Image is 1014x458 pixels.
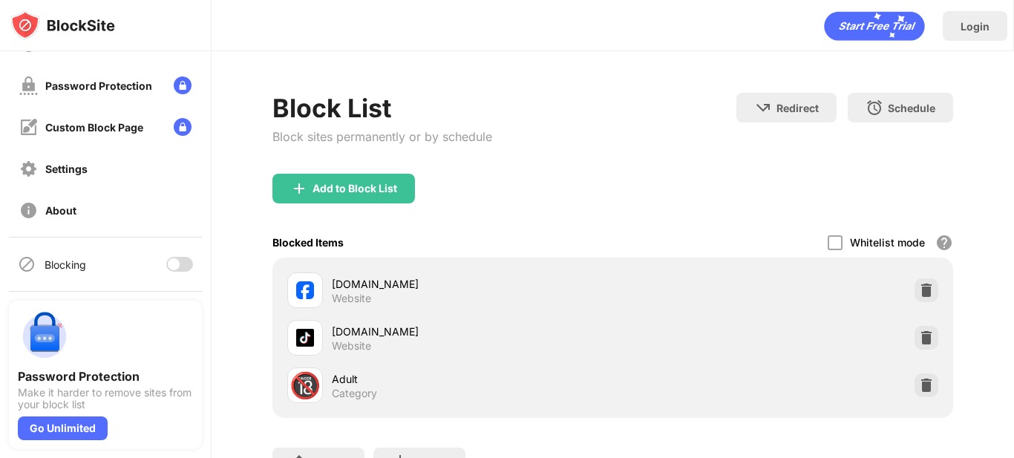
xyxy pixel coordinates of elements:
[19,201,38,220] img: about-off.svg
[961,20,990,33] div: Login
[174,118,192,136] img: lock-menu.svg
[19,76,38,95] img: password-protection-off.svg
[290,370,321,401] div: 🔞
[888,102,935,114] div: Schedule
[18,310,71,363] img: push-password-protection.svg
[272,236,344,249] div: Blocked Items
[174,76,192,94] img: lock-menu.svg
[776,102,819,114] div: Redirect
[19,118,38,137] img: customize-block-page-off.svg
[45,258,86,271] div: Blocking
[332,387,377,400] div: Category
[18,369,193,384] div: Password Protection
[332,324,613,339] div: [DOMAIN_NAME]
[850,236,925,249] div: Whitelist mode
[10,10,115,40] img: logo-blocksite.svg
[332,292,371,305] div: Website
[332,276,613,292] div: [DOMAIN_NAME]
[296,281,314,299] img: favicons
[45,163,88,175] div: Settings
[824,11,925,41] div: animation
[332,371,613,387] div: Adult
[18,255,36,273] img: blocking-icon.svg
[272,129,492,144] div: Block sites permanently or by schedule
[45,121,143,134] div: Custom Block Page
[19,160,38,178] img: settings-off.svg
[272,93,492,123] div: Block List
[313,183,397,194] div: Add to Block List
[332,339,371,353] div: Website
[18,416,108,440] div: Go Unlimited
[18,387,193,410] div: Make it harder to remove sites from your block list
[45,79,152,92] div: Password Protection
[296,329,314,347] img: favicons
[45,204,76,217] div: About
